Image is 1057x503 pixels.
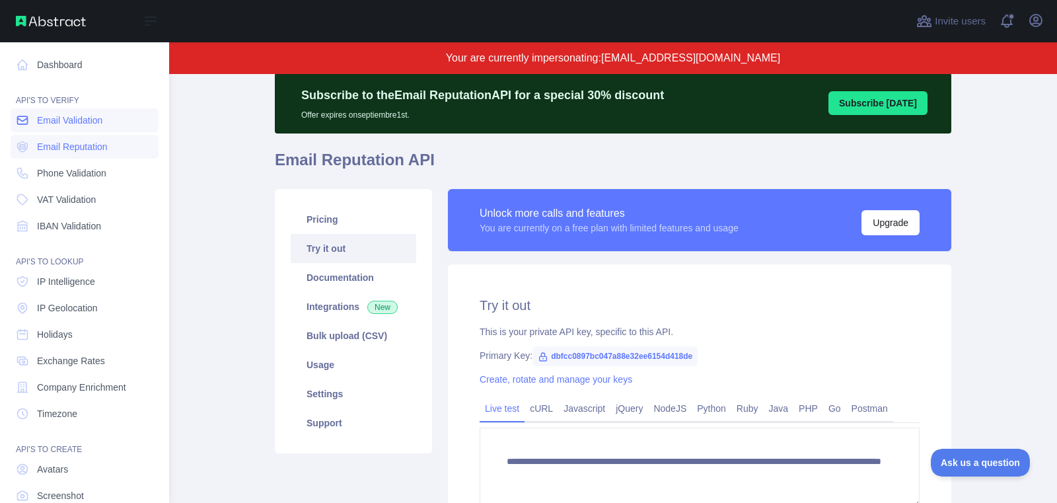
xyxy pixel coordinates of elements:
[480,325,920,338] div: This is your private API key, specific to this API.
[11,161,159,185] a: Phone Validation
[11,53,159,77] a: Dashboard
[931,449,1031,477] iframe: Toggle Customer Support
[291,350,416,379] a: Usage
[601,52,780,63] span: [EMAIL_ADDRESS][DOMAIN_NAME]
[37,489,84,502] span: Screenshot
[480,206,739,221] div: Unlock more calls and features
[558,398,610,419] a: Javascript
[291,321,416,350] a: Bulk upload (CSV)
[37,381,126,394] span: Company Enrichment
[480,296,920,315] h2: Try it out
[846,398,893,419] a: Postman
[16,16,86,26] img: Abstract API
[480,221,739,235] div: You are currently on a free plan with limited features and usage
[367,301,398,314] span: New
[11,457,159,481] a: Avatars
[275,149,951,181] h1: Email Reputation API
[731,398,764,419] a: Ruby
[11,428,159,455] div: API'S TO CREATE
[11,188,159,212] a: VAT Validation
[11,79,159,106] div: API'S TO VERIFY
[37,275,95,288] span: IP Intelligence
[610,398,648,419] a: jQuery
[11,241,159,267] div: API'S TO LOOKUP
[861,210,920,235] button: Upgrade
[37,193,96,206] span: VAT Validation
[480,349,920,362] div: Primary Key:
[37,167,106,180] span: Phone Validation
[37,354,105,368] span: Exchange Rates
[480,374,632,385] a: Create, rotate and manage your keys
[291,379,416,408] a: Settings
[37,219,101,233] span: IBAN Validation
[291,234,416,263] a: Try it out
[37,328,73,341] span: Holidays
[37,140,108,153] span: Email Reputation
[37,463,68,476] span: Avatars
[11,375,159,399] a: Company Enrichment
[291,205,416,234] a: Pricing
[935,14,986,29] span: Invite users
[11,108,159,132] a: Email Validation
[648,398,692,419] a: NodeJS
[11,296,159,320] a: IP Geolocation
[11,214,159,238] a: IBAN Validation
[37,407,77,420] span: Timezone
[764,398,794,419] a: Java
[11,270,159,293] a: IP Intelligence
[914,11,988,32] button: Invite users
[291,292,416,321] a: Integrations New
[301,104,664,120] p: Offer expires on septiembre 1st.
[37,114,102,127] span: Email Validation
[37,301,98,315] span: IP Geolocation
[291,263,416,292] a: Documentation
[11,402,159,426] a: Timezone
[532,346,698,366] span: dbfcc0897bc047a88e32ee6154d418de
[525,398,558,419] a: cURL
[823,398,846,419] a: Go
[11,349,159,373] a: Exchange Rates
[11,323,159,346] a: Holidays
[828,91,928,115] button: Subscribe [DATE]
[793,398,823,419] a: PHP
[11,135,159,159] a: Email Reputation
[480,398,525,419] a: Live test
[301,86,664,104] p: Subscribe to the Email Reputation API for a special 30 % discount
[291,408,416,438] a: Support
[692,398,731,419] a: Python
[446,52,601,63] span: Your are currently impersonating:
